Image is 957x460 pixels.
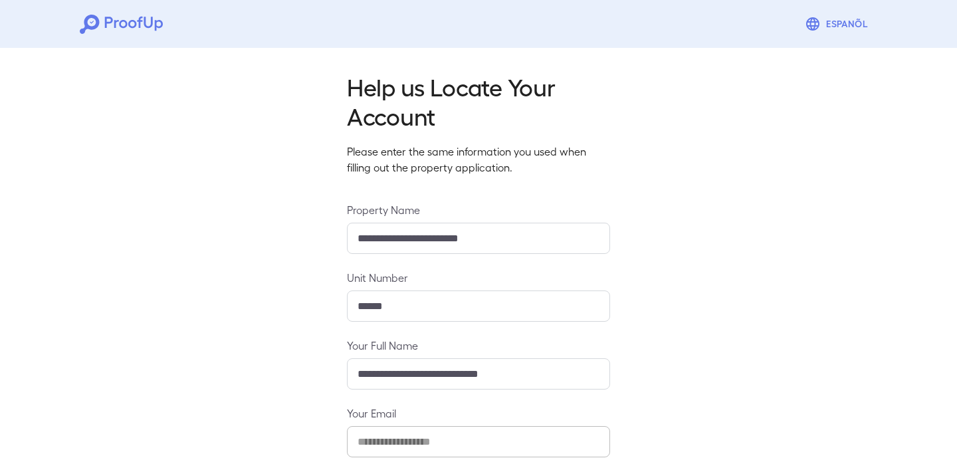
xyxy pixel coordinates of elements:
[347,270,610,285] label: Unit Number
[347,405,610,421] label: Your Email
[347,72,610,130] h2: Help us Locate Your Account
[347,202,610,217] label: Property Name
[347,338,610,353] label: Your Full Name
[347,144,610,175] p: Please enter the same information you used when filling out the property application.
[799,11,877,37] button: Espanõl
